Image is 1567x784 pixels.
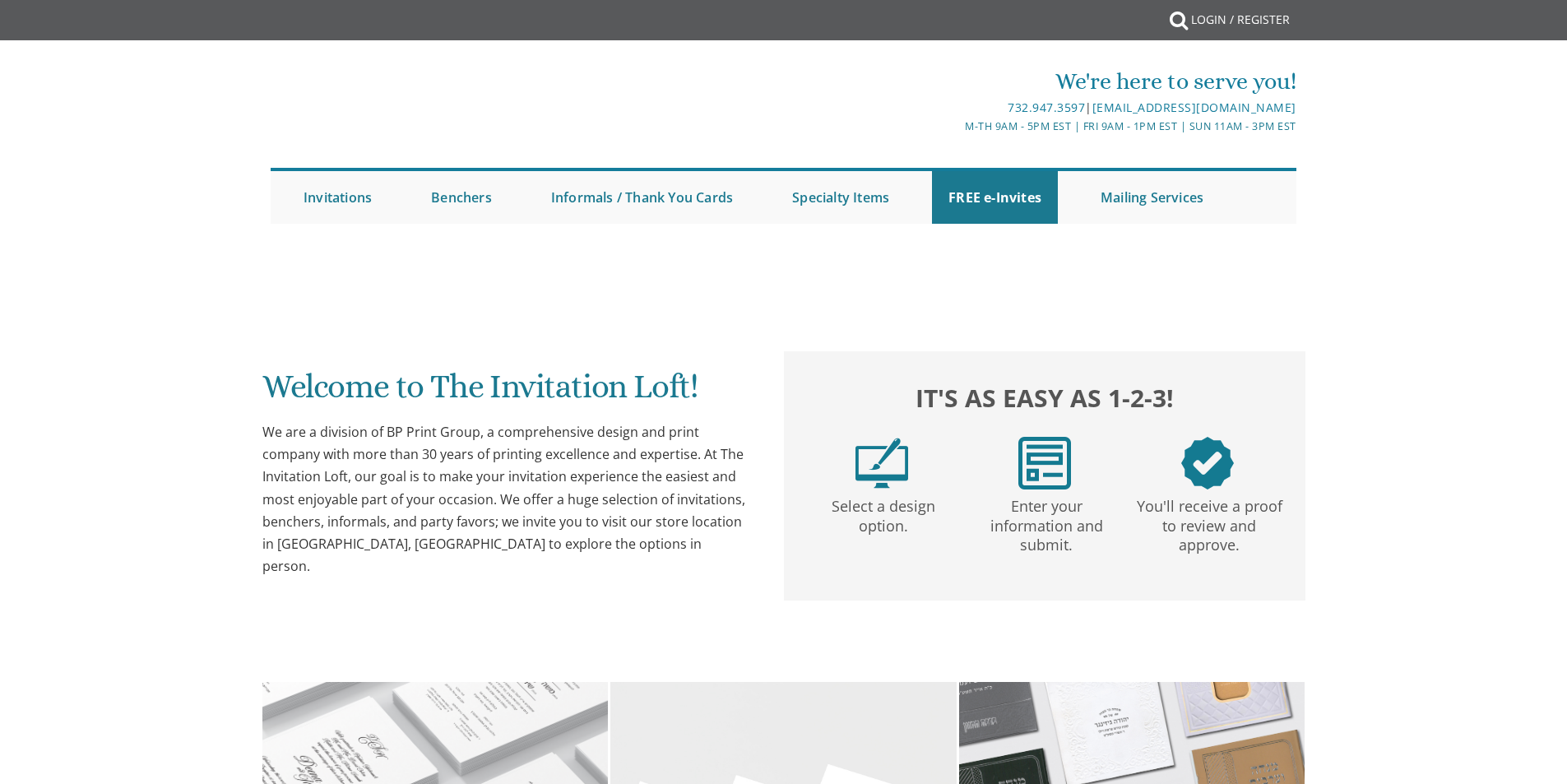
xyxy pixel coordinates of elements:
[1008,100,1085,115] a: 732.947.3597
[415,171,508,224] a: Benchers
[1131,489,1287,555] p: You'll receive a proof to review and approve.
[1181,437,1234,489] img: step3.png
[1018,437,1071,489] img: step2.png
[968,489,1124,555] p: Enter your information and submit.
[1084,171,1220,224] a: Mailing Services
[535,171,749,224] a: Informals / Thank You Cards
[287,171,388,224] a: Invitations
[855,437,908,489] img: step1.png
[262,421,751,578] div: We are a division of BP Print Group, a comprehensive design and print company with more than 30 y...
[805,489,962,536] p: Select a design option.
[776,171,906,224] a: Specialty Items
[262,369,751,417] h1: Welcome to The Invitation Loft!
[1092,100,1296,115] a: [EMAIL_ADDRESS][DOMAIN_NAME]
[614,118,1296,135] div: M-Th 9am - 5pm EST | Fri 9am - 1pm EST | Sun 11am - 3pm EST
[614,98,1296,118] div: |
[932,171,1058,224] a: FREE e-Invites
[800,379,1289,416] h2: It's as easy as 1-2-3!
[614,65,1296,98] div: We're here to serve you!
